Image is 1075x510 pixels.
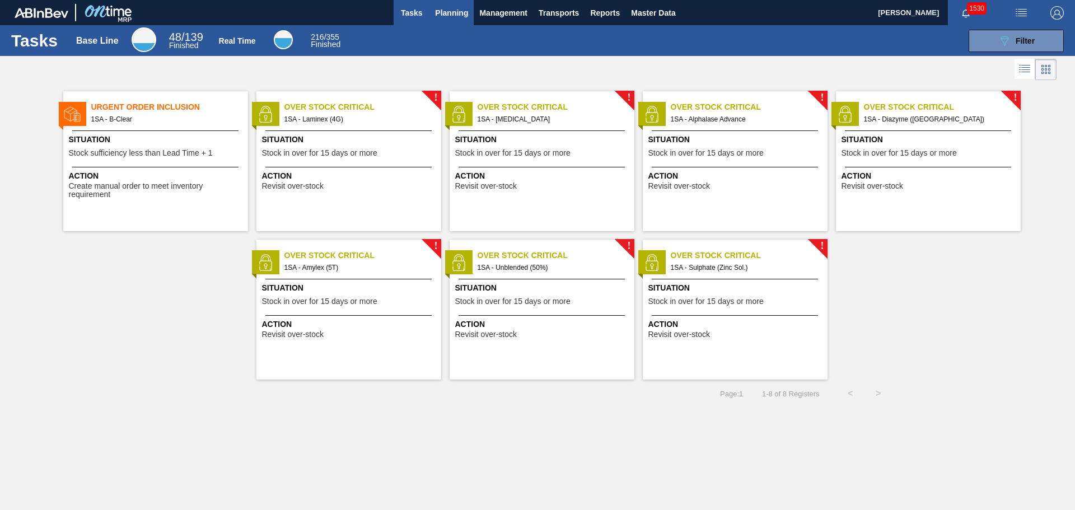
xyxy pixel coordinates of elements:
span: Over Stock Critical [478,101,634,113]
span: Action [842,170,1018,182]
span: Over Stock Critical [671,250,828,261]
img: status [450,106,467,123]
span: 216 [311,32,324,41]
span: 1 - 8 of 8 Registers [760,390,819,398]
span: Finished [311,40,340,49]
span: 1SA - Magnesium Oxide [478,113,625,125]
div: Base Line [76,36,119,46]
span: Stock sufficiency less than Lead Time + 1 [69,149,213,157]
span: Situation [262,134,438,146]
span: Situation [648,282,825,294]
div: Base Line [132,27,156,52]
button: Filter [969,30,1064,52]
span: 1SA - B-Clear [91,113,239,125]
span: Situation [842,134,1018,146]
span: Create manual order to meet inventory requirement [69,182,245,199]
span: Stock in over for 15 days or more [262,149,377,157]
span: Stock in over for 15 days or more [842,149,957,157]
span: 1SA - Amylex (5T) [284,261,432,274]
span: 1SA - Alphalase Advance [671,113,819,125]
span: Action [262,170,438,182]
span: ! [627,93,630,102]
span: Revisit over-stock [648,182,710,190]
span: Transports [539,6,579,20]
span: ! [820,242,824,250]
div: Real Time [274,30,293,49]
span: Revisit over-stock [455,330,517,339]
span: / 355 [311,32,339,41]
img: status [836,106,853,123]
span: Situation [69,134,245,146]
span: Filter [1016,36,1035,45]
span: Urgent Order Inclusion [91,101,248,113]
div: Real Time [311,34,340,48]
span: Action [455,319,632,330]
span: Action [262,319,438,330]
span: Page : 1 [720,390,743,398]
img: status [64,106,81,123]
span: Revisit over-stock [262,330,324,339]
span: 1SA - Diazyme (MA) [864,113,1012,125]
span: 1SA - Sulphate (Zinc Sol.) [671,261,819,274]
span: ! [627,242,630,250]
img: TNhmsLtSVTkK8tSr43FrP2fwEKptu5GPRR3wAAAABJRU5ErkJggg== [15,8,68,18]
img: userActions [1015,6,1028,20]
span: Over Stock Critical [864,101,1021,113]
div: Card Vision [1035,59,1057,80]
button: Notifications [948,5,984,21]
div: List Vision [1015,59,1035,80]
img: status [257,106,274,123]
span: Planning [435,6,468,20]
span: Situation [648,134,825,146]
span: ! [434,93,437,102]
span: Stock in over for 15 days or more [455,297,571,306]
span: Situation [455,282,632,294]
span: 1SA - Unblended (50%) [478,261,625,274]
span: Action [69,170,245,182]
span: ! [820,93,824,102]
span: Revisit over-stock [842,182,903,190]
img: status [643,106,660,123]
span: Master Data [631,6,675,20]
span: 1SA - Laminex (4G) [284,113,432,125]
span: Situation [455,134,632,146]
span: Action [648,319,825,330]
span: / 139 [169,31,203,43]
span: 48 [169,31,181,43]
span: Over Stock Critical [671,101,828,113]
span: Stock in over for 15 days or more [455,149,571,157]
div: Real Time [219,36,256,45]
img: status [450,254,467,271]
span: Action [648,170,825,182]
img: Logout [1050,6,1064,20]
span: Finished [169,41,199,50]
span: Revisit over-stock [648,330,710,339]
img: status [257,254,274,271]
button: > [864,380,892,408]
span: Action [455,170,632,182]
span: 1530 [967,2,987,15]
span: Tasks [399,6,424,20]
span: Situation [262,282,438,294]
span: Stock in over for 15 days or more [648,297,764,306]
span: ! [1013,93,1017,102]
h1: Tasks [11,34,60,47]
button: < [836,380,864,408]
span: Reports [590,6,620,20]
span: Over Stock Critical [284,250,441,261]
span: Revisit over-stock [455,182,517,190]
span: ! [434,242,437,250]
span: Over Stock Critical [478,250,634,261]
img: status [643,254,660,271]
div: Base Line [169,32,203,49]
span: Management [479,6,527,20]
span: Over Stock Critical [284,101,441,113]
span: Revisit over-stock [262,182,324,190]
span: Stock in over for 15 days or more [648,149,764,157]
span: Stock in over for 15 days or more [262,297,377,306]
